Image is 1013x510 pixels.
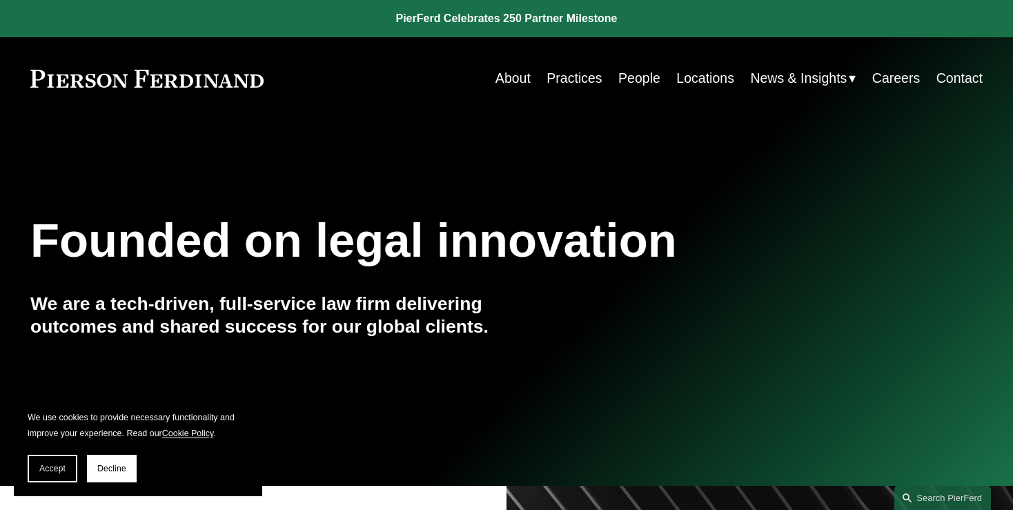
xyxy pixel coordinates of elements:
[894,486,991,510] a: Search this site
[618,65,660,92] a: People
[162,429,214,438] a: Cookie Policy
[495,65,531,92] a: About
[97,464,126,473] span: Decline
[28,455,77,482] button: Accept
[872,65,920,92] a: Careers
[39,464,66,473] span: Accept
[30,214,824,268] h1: Founded on legal innovation
[30,293,506,339] h4: We are a tech-driven, full-service law firm delivering outcomes and shared success for our global...
[750,66,847,90] span: News & Insights
[87,455,137,482] button: Decline
[14,396,262,496] section: Cookie banner
[936,65,983,92] a: Contact
[547,65,602,92] a: Practices
[676,65,734,92] a: Locations
[750,65,856,92] a: folder dropdown
[28,410,248,441] p: We use cookies to provide necessary functionality and improve your experience. Read our .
